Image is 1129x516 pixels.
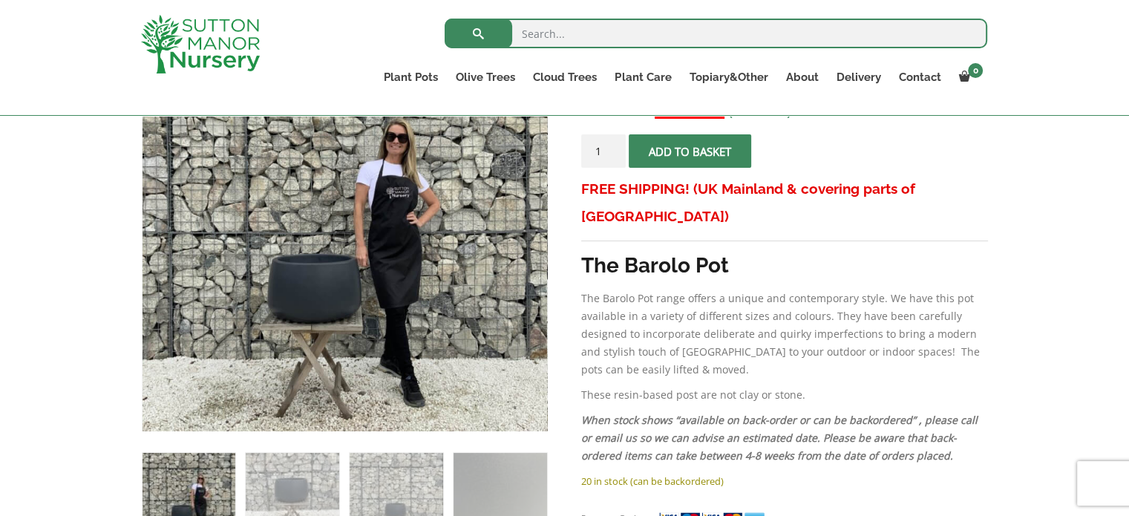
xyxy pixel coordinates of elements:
[581,290,987,379] p: The Barolo Pot range offers a unique and contemporary style. We have this pot available in a vari...
[629,134,751,168] button: Add to basket
[445,19,987,48] input: Search...
[949,67,987,88] a: 0
[524,67,606,88] a: Cloud Trees
[581,175,987,230] h3: FREE SHIPPING! (UK Mainland & covering parts of [GEOGRAPHIC_DATA])
[776,67,827,88] a: About
[375,67,447,88] a: Plant Pots
[606,67,680,88] a: Plant Care
[581,253,729,278] strong: The Barolo Pot
[680,67,776,88] a: Topiary&Other
[447,67,524,88] a: Olive Trees
[581,413,978,463] em: When stock shows “available on back-order or can be backordered” , please call or email us so we ...
[581,134,626,168] input: Product quantity
[827,67,889,88] a: Delivery
[889,67,949,88] a: Contact
[581,386,987,404] p: These resin-based post are not clay or stone.
[141,15,260,74] img: logo
[581,472,987,490] p: 20 in stock (can be backordered)
[968,63,983,78] span: 0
